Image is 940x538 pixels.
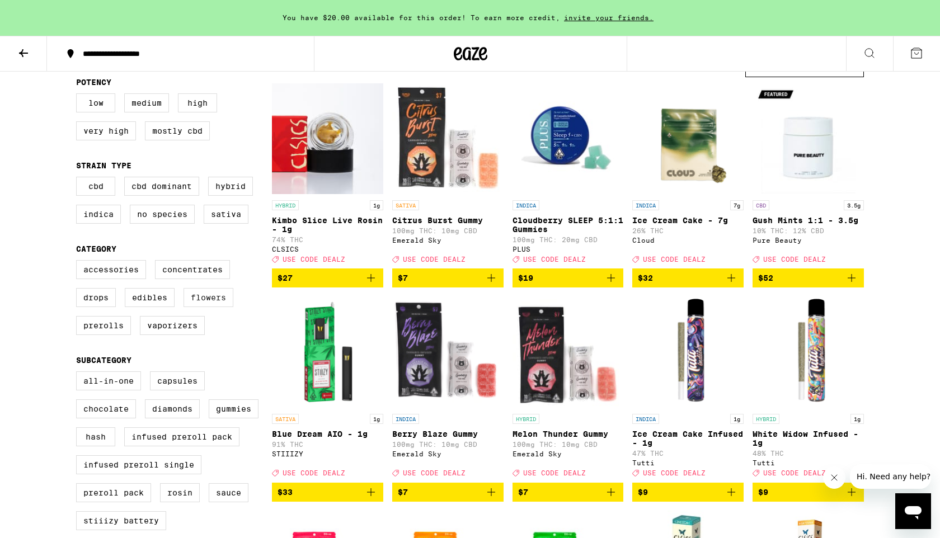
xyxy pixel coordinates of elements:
[76,371,141,390] label: All-In-One
[632,296,744,482] a: Open page for Ice Cream Cake Infused - 1g from Tutti
[632,459,744,466] div: Tutti
[513,216,624,234] p: Cloudberry SLEEP 5:1:1 Gummies
[895,493,931,529] iframe: Button to launch messaging window
[209,399,258,418] label: Gummies
[272,83,383,195] img: CLSICS - Kimbo Slice Live Rosin - 1g
[392,216,504,225] p: Citrus Burst Gummy
[523,470,586,477] span: USE CODE DEALZ
[513,296,624,408] img: Emerald Sky - Melon Thunder Gummy
[392,296,504,482] a: Open page for Berry Blaze Gummy from Emerald Sky
[632,483,744,502] button: Add to bag
[632,430,744,447] p: Ice Cream Cake Infused - 1g
[283,256,345,263] span: USE CODE DEALZ
[76,316,131,335] label: Prerolls
[513,296,624,482] a: Open page for Melon Thunder Gummy from Emerald Sky
[513,83,624,195] img: PLUS - Cloudberry SLEEP 5:1:1 Gummies
[392,83,504,268] a: Open page for Citrus Burst Gummy from Emerald Sky
[850,464,931,489] iframe: Message from company
[272,414,299,424] p: SATIVA
[392,430,504,438] p: Berry Blaze Gummy
[76,161,131,170] legend: Strain Type
[278,488,293,497] span: $33
[272,450,383,457] div: STIIIZY
[753,83,864,195] img: Pure Beauty - Gush Mints 1:1 - 3.5g
[403,470,466,477] span: USE CODE DEALZ
[632,227,744,234] p: 26% THC
[643,256,706,263] span: USE CODE DEALZ
[145,121,210,140] label: Mostly CBD
[272,268,383,287] button: Add to bag
[753,296,864,408] img: Tutti - White Widow Infused - 1g
[272,483,383,502] button: Add to bag
[125,288,175,307] label: Edibles
[632,450,744,457] p: 47% THC
[823,466,845,489] iframe: Close message
[513,483,624,502] button: Add to bag
[513,83,624,268] a: Open page for Cloudberry SLEEP 5:1:1 Gummies from PLUS
[76,288,116,307] label: Drops
[763,470,826,477] span: USE CODE DEALZ
[178,93,217,112] label: High
[513,236,624,243] p: 100mg THC: 20mg CBD
[392,441,504,448] p: 100mg THC: 10mg CBD
[208,177,253,196] label: Hybrid
[392,450,504,457] div: Emerald Sky
[283,14,560,21] span: You have $20.00 available for this order! To earn more credit,
[523,256,586,263] span: USE CODE DEALZ
[130,205,195,224] label: No Species
[370,414,383,424] p: 1g
[278,273,293,282] span: $27
[272,441,383,448] p: 91% THC
[753,227,864,234] p: 10% THC: 12% CBD
[209,483,248,502] label: Sauce
[753,296,864,482] a: Open page for White Widow Infused - 1g from Tutti
[76,511,166,530] label: STIIIZY Battery
[632,296,744,408] img: Tutti - Ice Cream Cake Infused - 1g
[632,414,659,424] p: INDICA
[76,205,121,224] label: Indica
[150,371,205,390] label: Capsules
[632,83,744,195] img: Cloud - Ice Cream Cake - 7g
[124,177,199,196] label: CBD Dominant
[844,200,864,210] p: 3.5g
[272,216,383,234] p: Kimbo Slice Live Rosin - 1g
[160,483,200,502] label: Rosin
[155,260,230,279] label: Concentrates
[76,356,131,365] legend: Subcategory
[758,273,773,282] span: $52
[272,296,383,408] img: STIIIZY - Blue Dream AIO - 1g
[76,260,146,279] label: Accessories
[513,414,539,424] p: HYBRID
[753,268,864,287] button: Add to bag
[763,256,826,263] span: USE CODE DEALZ
[753,430,864,447] p: White Widow Infused - 1g
[398,273,408,282] span: $7
[392,268,504,287] button: Add to bag
[145,399,200,418] label: Diamonds
[513,200,539,210] p: INDICA
[513,268,624,287] button: Add to bag
[632,200,659,210] p: INDICA
[513,246,624,253] div: PLUS
[753,237,864,244] div: Pure Beauty
[272,246,383,253] div: CLSICS
[392,414,419,424] p: INDICA
[392,200,419,210] p: SATIVA
[76,121,136,140] label: Very High
[370,200,383,210] p: 1g
[204,205,248,224] label: Sativa
[513,441,624,448] p: 100mg THC: 10mg CBD
[398,488,408,497] span: $7
[753,216,864,225] p: Gush Mints 1:1 - 3.5g
[76,244,116,253] legend: Category
[392,83,504,195] img: Emerald Sky - Citrus Burst Gummy
[632,237,744,244] div: Cloud
[518,273,533,282] span: $19
[753,200,769,210] p: CBD
[392,227,504,234] p: 100mg THC: 10mg CBD
[513,450,624,457] div: Emerald Sky
[140,316,205,335] label: Vaporizers
[753,414,779,424] p: HYBRID
[638,273,653,282] span: $32
[76,399,136,418] label: Chocolate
